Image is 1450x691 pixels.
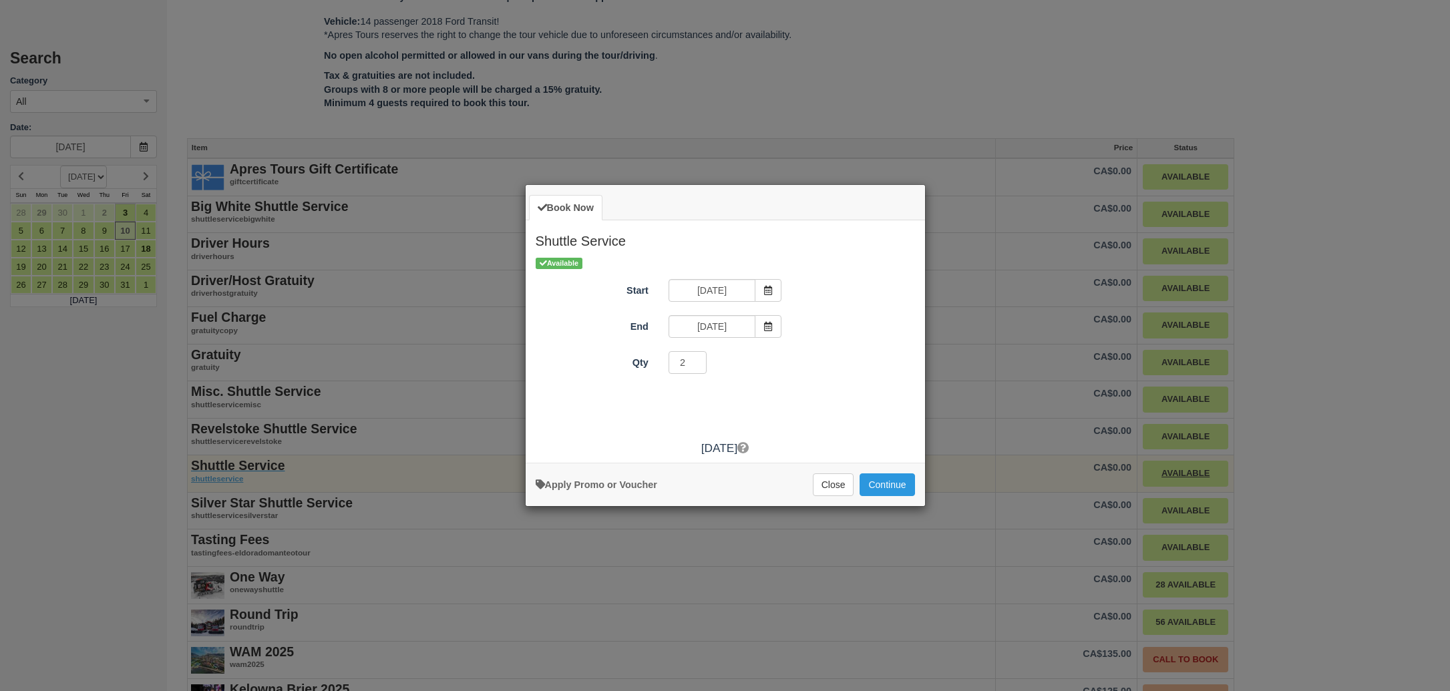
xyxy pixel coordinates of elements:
h2: Shuttle Service [526,220,925,255]
a: Book Now [529,195,602,221]
div: Item Modal [526,220,925,456]
span: [DATE] [701,441,737,455]
button: Close [813,473,854,496]
label: Qty [526,351,659,370]
button: Add to Booking [860,473,914,496]
a: Apply Voucher [536,479,657,490]
span: Available [536,258,583,269]
label: End [526,315,659,334]
label: Start [526,279,659,298]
